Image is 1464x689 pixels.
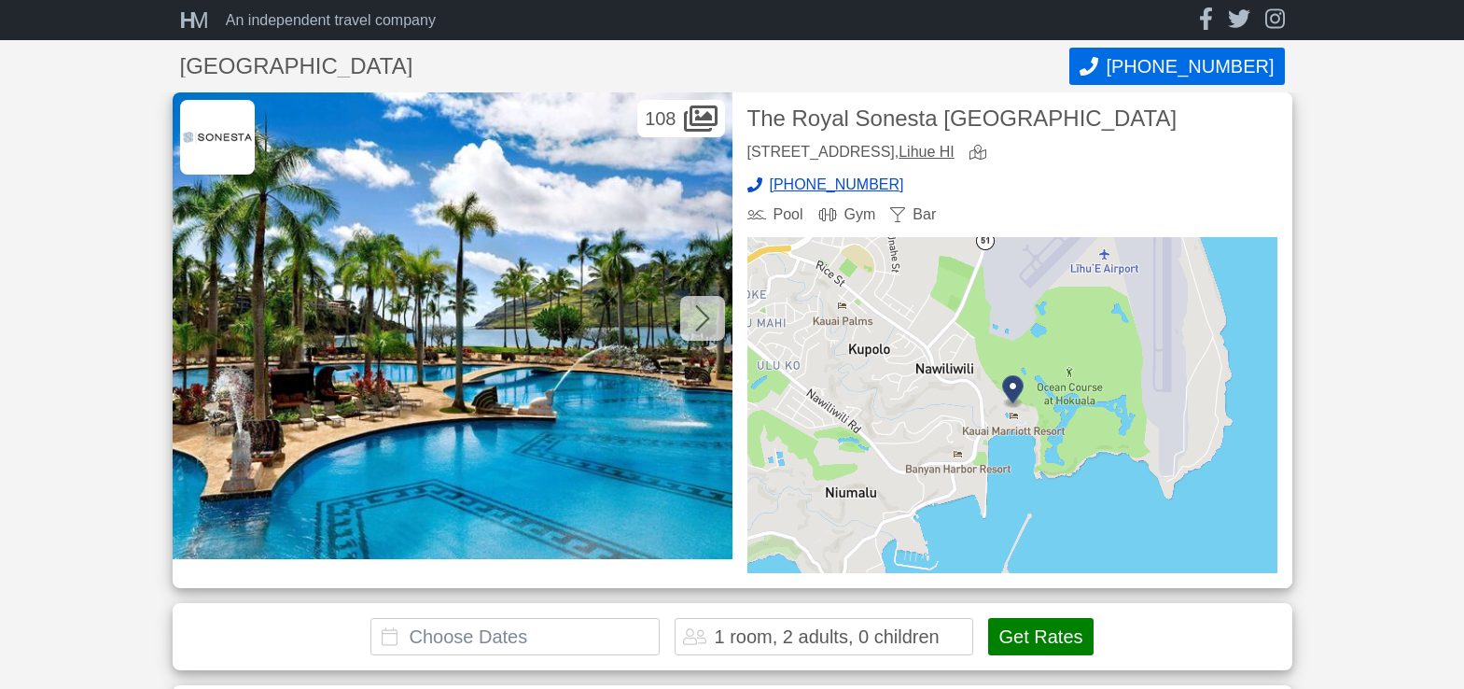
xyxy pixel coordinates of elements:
span: [PHONE_NUMBER] [770,177,904,192]
a: Lihue HI [899,144,955,160]
h1: [GEOGRAPHIC_DATA] [180,55,1070,77]
a: twitter [1228,7,1250,33]
a: view map [969,145,994,162]
button: Get Rates [988,618,1093,655]
button: Call [1069,48,1284,85]
a: instagram [1265,7,1285,33]
a: facebook [1199,7,1213,33]
div: Pool [747,207,803,222]
img: Featured [173,92,732,559]
div: [STREET_ADDRESS], [747,145,955,162]
img: map [747,237,1277,573]
span: [PHONE_NUMBER] [1106,56,1274,77]
h2: The Royal Sonesta [GEOGRAPHIC_DATA] [747,107,1277,130]
input: Choose Dates [370,618,660,655]
img: Sonesta Hotel [180,100,255,175]
span: M [190,7,203,33]
div: 1 room, 2 adults, 0 children [714,627,939,646]
div: Bar [890,207,936,222]
div: 108 [637,100,724,137]
span: H [180,7,190,33]
div: An independent travel company [226,13,436,28]
a: HM [180,9,218,32]
div: Gym [818,207,876,222]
